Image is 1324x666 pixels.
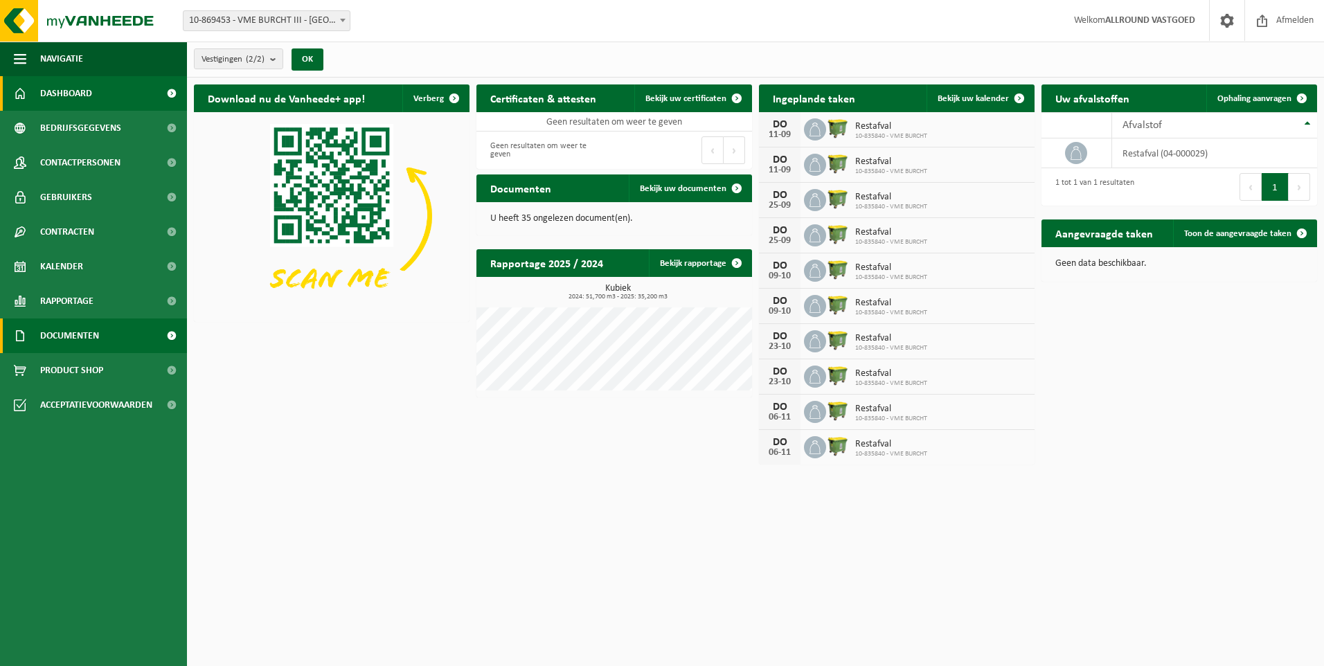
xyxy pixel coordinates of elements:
[766,377,794,387] div: 23-10
[402,84,468,112] button: Verberg
[483,294,752,300] span: 2024: 51,700 m3 - 2025: 35,200 m3
[766,402,794,413] div: DO
[1173,219,1316,247] a: Toon de aangevraagde taken
[855,439,927,450] span: Restafval
[766,296,794,307] div: DO
[701,136,724,164] button: Previous
[1048,172,1134,202] div: 1 tot 1 van 1 resultaten
[855,415,927,423] span: 10-835840 - VME BURCHT
[40,76,92,111] span: Dashboard
[194,84,379,111] h2: Download nu de Vanheede+ app!
[938,94,1009,103] span: Bekijk uw kalender
[40,111,121,145] span: Bedrijfsgegevens
[40,145,120,180] span: Contactpersonen
[40,388,152,422] span: Acceptatievoorwaarden
[634,84,751,112] a: Bekijk uw certificaten
[413,94,444,103] span: Verberg
[766,342,794,352] div: 23-10
[855,368,927,379] span: Restafval
[766,448,794,458] div: 06-11
[1184,229,1291,238] span: Toon de aangevraagde taken
[490,214,738,224] p: U heeft 35 ongelezen document(en).
[1240,173,1262,201] button: Previous
[476,112,752,132] td: Geen resultaten om weer te geven
[476,249,617,276] h2: Rapportage 2025 / 2024
[649,249,751,277] a: Bekijk rapportage
[1217,94,1291,103] span: Ophaling aanvragen
[855,404,927,415] span: Restafval
[855,156,927,168] span: Restafval
[855,262,927,273] span: Restafval
[855,192,927,203] span: Restafval
[40,42,83,76] span: Navigatie
[766,225,794,236] div: DO
[759,84,869,111] h2: Ingeplande taken
[724,136,745,164] button: Next
[40,284,93,318] span: Rapportage
[766,331,794,342] div: DO
[1112,138,1317,168] td: restafval (04-000029)
[855,168,927,176] span: 10-835840 - VME BURCHT
[766,307,794,316] div: 09-10
[202,49,265,70] span: Vestigingen
[766,154,794,165] div: DO
[766,260,794,271] div: DO
[40,215,94,249] span: Contracten
[766,130,794,140] div: 11-09
[855,344,927,352] span: 10-835840 - VME BURCHT
[855,333,927,344] span: Restafval
[826,152,850,175] img: WB-1100-HPE-GN-50
[629,174,751,202] a: Bekijk uw documenten
[1105,15,1195,26] strong: ALLROUND VASTGOED
[826,116,850,140] img: WB-1100-HPE-GN-50
[766,165,794,175] div: 11-09
[1055,259,1303,269] p: Geen data beschikbaar.
[855,238,927,246] span: 10-835840 - VME BURCHT
[292,48,323,71] button: OK
[766,413,794,422] div: 06-11
[826,187,850,210] img: WB-1100-HPE-GN-50
[476,174,565,201] h2: Documenten
[184,11,350,30] span: 10-869453 - VME BURCHT III - AALST
[855,203,927,211] span: 10-835840 - VME BURCHT
[40,249,83,284] span: Kalender
[476,84,610,111] h2: Certificaten & attesten
[645,94,726,103] span: Bekijk uw certificaten
[1041,219,1167,246] h2: Aangevraagde taken
[483,135,607,165] div: Geen resultaten om weer te geven
[766,190,794,201] div: DO
[766,236,794,246] div: 25-09
[40,318,99,353] span: Documenten
[1122,120,1162,131] span: Afvalstof
[766,201,794,210] div: 25-09
[183,10,350,31] span: 10-869453 - VME BURCHT III - AALST
[826,363,850,387] img: WB-1100-HPE-GN-50
[1262,173,1289,201] button: 1
[766,366,794,377] div: DO
[766,271,794,281] div: 09-10
[766,119,794,130] div: DO
[826,434,850,458] img: WB-1100-HPE-GN-50
[1041,84,1143,111] h2: Uw afvalstoffen
[855,227,927,238] span: Restafval
[40,353,103,388] span: Product Shop
[855,309,927,317] span: 10-835840 - VME BURCHT
[826,222,850,246] img: WB-1100-HPE-GN-50
[640,184,726,193] span: Bekijk uw documenten
[246,55,265,64] count: (2/2)
[855,121,927,132] span: Restafval
[766,437,794,448] div: DO
[483,284,752,300] h3: Kubiek
[40,180,92,215] span: Gebruikers
[855,273,927,282] span: 10-835840 - VME BURCHT
[927,84,1033,112] a: Bekijk uw kalender
[1206,84,1316,112] a: Ophaling aanvragen
[194,112,469,319] img: Download de VHEPlus App
[194,48,283,69] button: Vestigingen(2/2)
[855,379,927,388] span: 10-835840 - VME BURCHT
[826,399,850,422] img: WB-1100-HPE-GN-50
[855,298,927,309] span: Restafval
[826,293,850,316] img: WB-1100-HPE-GN-50
[826,258,850,281] img: WB-1100-HPE-GN-50
[1289,173,1310,201] button: Next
